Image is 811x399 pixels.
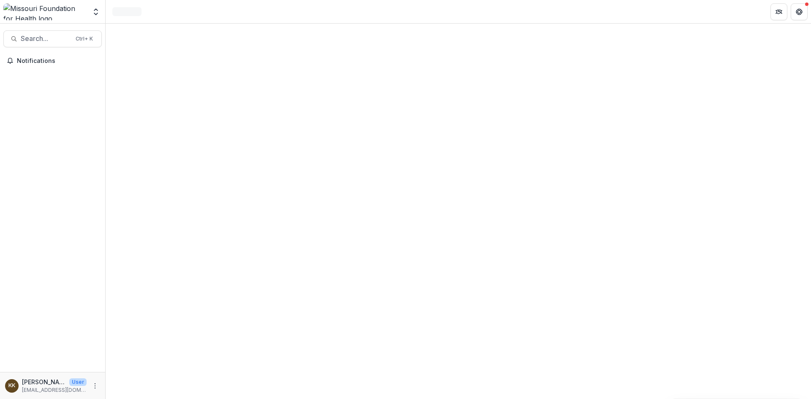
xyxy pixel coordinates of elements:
[22,386,87,394] p: [EMAIL_ADDRESS][DOMAIN_NAME]
[770,3,787,20] button: Partners
[3,3,87,20] img: Missouri Foundation for Health logo
[22,377,66,386] p: [PERSON_NAME]
[17,57,98,65] span: Notifications
[109,5,145,18] nav: breadcrumb
[90,3,102,20] button: Open entity switcher
[791,3,808,20] button: Get Help
[69,378,87,386] p: User
[3,54,102,68] button: Notifications
[3,30,102,47] button: Search...
[8,383,15,388] div: Katie Kaufmann
[74,34,95,43] div: Ctrl + K
[21,35,71,43] span: Search...
[90,381,100,391] button: More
